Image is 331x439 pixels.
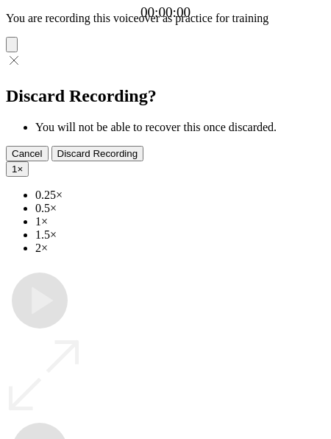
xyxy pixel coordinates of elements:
button: 1× [6,161,29,177]
button: Cancel [6,146,49,161]
button: Discard Recording [51,146,144,161]
h2: Discard Recording? [6,86,325,106]
a: 00:00:00 [140,4,191,21]
li: 2× [35,242,325,255]
li: 0.25× [35,189,325,202]
li: You will not be able to recover this once discarded. [35,121,325,134]
p: You are recording this voiceover as practice for training [6,12,325,25]
li: 0.5× [35,202,325,215]
li: 1.5× [35,228,325,242]
span: 1 [12,164,17,175]
li: 1× [35,215,325,228]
